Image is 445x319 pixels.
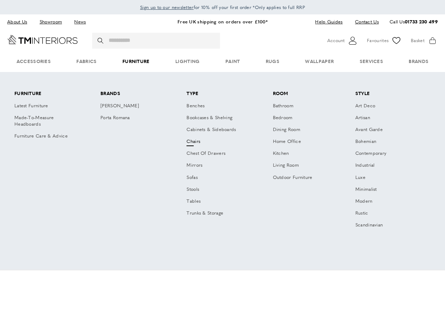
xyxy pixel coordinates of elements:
[183,196,256,208] a: Tables
[109,50,162,72] a: Furniture
[7,17,32,27] a: About Us
[269,124,343,136] a: Dining Room
[405,18,438,25] a: 01733 230 499
[396,50,441,72] a: Brands
[352,172,434,184] a: Luxe
[367,35,402,46] a: Favourites
[183,172,256,184] a: Sofas
[183,160,256,172] a: Mirrors
[269,136,343,148] a: Home Office
[352,112,434,124] a: Artisan
[352,100,434,112] a: Art Deco
[269,88,343,100] span: Room
[253,50,292,72] a: Rugs
[352,136,434,148] a: Bohemian
[350,17,379,27] a: Contact Us
[183,88,256,100] span: Type
[292,50,347,72] a: Wallpaper
[11,131,84,143] a: Furniture Care & Advice
[183,124,256,136] a: Cabinets & Sideboards
[140,4,305,10] span: for 10% off your first order *Only applies to full RRP
[367,37,388,44] span: Favourites
[11,112,84,131] a: Made-To-Measure Headboards
[97,100,170,112] a: [PERSON_NAME]
[4,50,64,72] span: Accessories
[352,196,434,208] a: Modern
[352,88,434,100] span: Style
[352,160,434,172] a: Industrial
[69,17,91,27] a: News
[310,17,348,27] a: Help Guides
[212,50,253,72] a: Paint
[140,4,194,10] span: Sign up to our newsletter
[347,50,396,72] a: Services
[183,112,256,124] a: Bookcases & Shelving
[64,50,110,72] a: Fabrics
[11,100,84,112] a: Latest Furniture
[7,35,78,44] a: Go to Home page
[140,4,194,11] a: Sign up to our newsletter
[97,112,170,124] a: Porta Romana
[269,100,343,112] a: Bathroom
[269,112,343,124] a: Bedroom
[352,184,434,196] a: Minimalist
[11,88,84,100] span: Furniture
[162,50,212,72] a: Lighting
[183,148,256,160] a: Chest Of Drawers
[183,136,256,148] a: Chairs
[177,18,268,25] a: Free UK shipping on orders over £100*
[183,208,256,220] a: Trunks & Storage
[269,160,343,172] a: Living Room
[390,18,438,26] p: Call Us
[269,172,343,184] a: Outdoor Furniture
[98,33,105,49] button: Search
[183,184,256,196] a: Stools
[327,35,358,46] button: Customer Account
[352,208,434,220] a: Rustic
[34,17,67,27] a: Showroom
[352,148,434,160] a: Contemporary
[352,124,434,136] a: Avant Garde
[269,148,343,160] a: Kitchen
[352,220,434,232] a: Scandinavian
[97,88,170,100] span: Brands
[327,37,345,44] span: Account
[183,100,256,112] a: Benches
